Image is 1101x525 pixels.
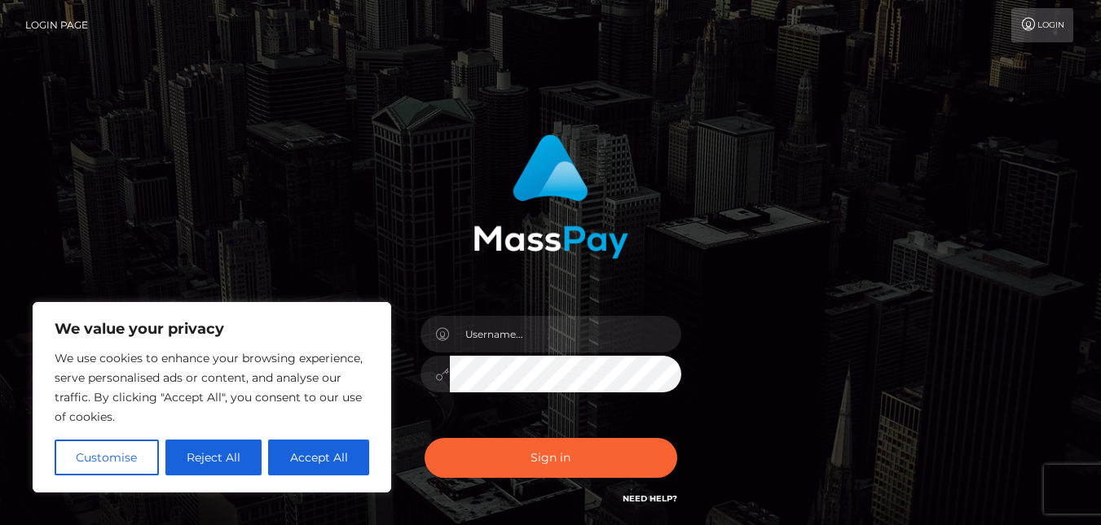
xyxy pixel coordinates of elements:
p: We use cookies to enhance your browsing experience, serve personalised ads or content, and analys... [55,348,369,427]
input: Username... [450,316,681,352]
button: Accept All [268,440,369,475]
button: Sign in [425,438,677,478]
img: MassPay Login [473,134,628,259]
button: Reject All [165,440,262,475]
a: Login Page [25,8,88,42]
button: Customise [55,440,159,475]
a: Login [1011,8,1073,42]
a: Need Help? [623,493,677,504]
p: We value your privacy [55,319,369,339]
div: We value your privacy [33,302,391,492]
